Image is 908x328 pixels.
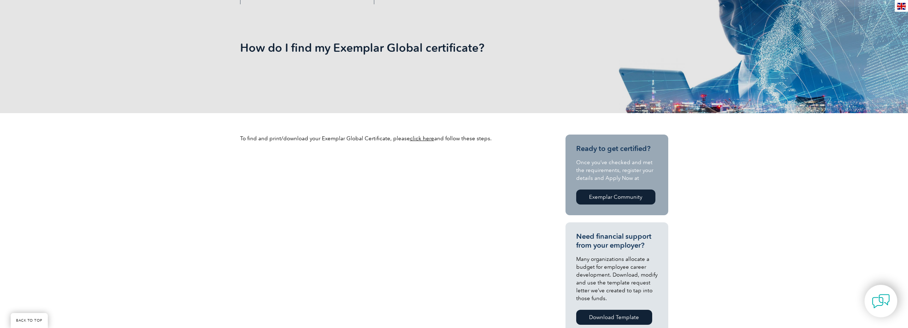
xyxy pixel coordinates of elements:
[240,135,540,142] p: To find and print/download your Exemplar Global Certificate, please and follow these steps.
[576,158,658,182] p: Once you’ve checked and met the requirements, register your details and Apply Now at
[11,313,48,328] a: BACK TO TOP
[240,41,514,55] h1: How do I find my Exemplar Global certificate?
[872,292,890,310] img: contact-chat.png
[576,144,658,153] h3: Ready to get certified?
[576,232,658,250] h3: Need financial support from your employer?
[576,310,652,325] a: Download Template
[576,255,658,302] p: Many organizations allocate a budget for employee career development. Download, modify and use th...
[576,190,655,205] a: Exemplar Community
[897,3,906,10] img: en
[410,135,434,142] a: click here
